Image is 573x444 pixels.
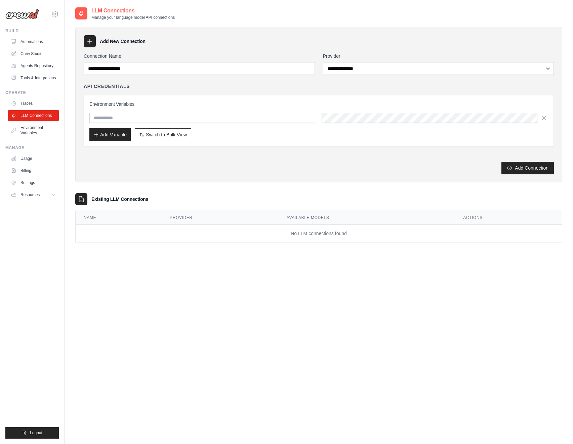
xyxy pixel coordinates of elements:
th: Name [76,211,162,225]
h3: Add New Connection [100,38,146,45]
button: Add Variable [89,128,131,141]
p: Manage your language model API connections [91,15,175,20]
span: Resources [21,192,40,197]
a: Settings [8,177,59,188]
span: Switch to Bulk View [146,131,187,138]
a: Agents Repository [8,60,59,71]
button: Logout [5,427,59,439]
h3: Existing LLM Connections [91,196,148,203]
a: LLM Connections [8,110,59,121]
a: Crew Studio [8,48,59,59]
a: Billing [8,165,59,176]
img: Logo [5,9,39,19]
th: Provider [162,211,279,225]
button: Resources [8,189,59,200]
td: No LLM connections found [76,225,562,242]
a: Usage [8,153,59,164]
div: Operate [5,90,59,95]
th: Actions [455,211,562,225]
label: Connection Name [84,53,315,59]
h4: API Credentials [84,83,130,90]
a: Traces [8,98,59,109]
div: Build [5,28,59,34]
th: Available Models [279,211,455,225]
a: Tools & Integrations [8,73,59,83]
h3: Environment Variables [89,101,548,107]
span: Logout [30,430,42,436]
h2: LLM Connections [91,7,175,15]
div: Manage [5,145,59,150]
button: Add Connection [501,162,554,174]
label: Provider [323,53,554,59]
button: Switch to Bulk View [135,128,191,141]
a: Automations [8,36,59,47]
a: Environment Variables [8,122,59,138]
